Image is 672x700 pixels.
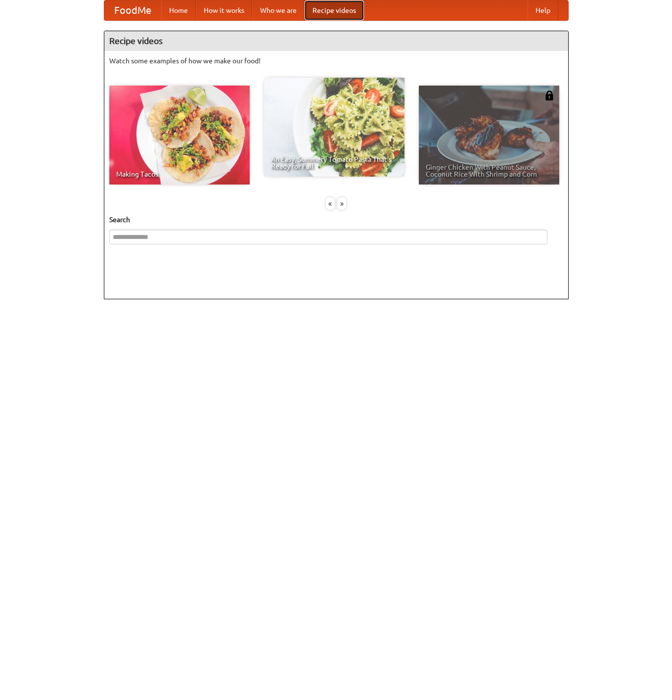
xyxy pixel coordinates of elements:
h5: Search [109,215,563,225]
p: Watch some examples of how we make our food! [109,56,563,66]
a: How it works [196,0,252,20]
a: Who we are [252,0,305,20]
a: Making Tacos [109,86,250,185]
div: » [337,197,346,210]
a: Help [528,0,558,20]
a: FoodMe [104,0,161,20]
a: An Easy, Summery Tomato Pasta That's Ready for Fall [264,78,404,177]
a: Home [161,0,196,20]
h4: Recipe videos [104,31,568,51]
span: An Easy, Summery Tomato Pasta That's Ready for Fall [271,156,398,170]
img: 483408.png [544,91,554,100]
div: « [326,197,335,210]
a: Recipe videos [305,0,364,20]
span: Making Tacos [116,171,243,178]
